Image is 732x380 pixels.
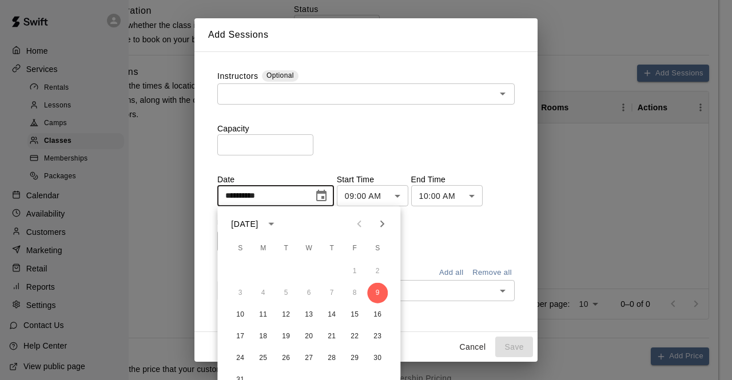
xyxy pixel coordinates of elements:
div: 10:00 AM [411,185,483,206]
button: 24 [230,348,250,369]
button: 13 [299,305,319,325]
button: 29 [344,348,365,369]
button: 25 [253,348,273,369]
span: Saturday [367,237,388,260]
p: Start Time [337,174,408,185]
button: calendar view is open, switch to year view [262,214,281,234]
button: 19 [276,326,296,347]
button: 20 [299,326,319,347]
label: Instructors [217,70,258,83]
button: 14 [321,305,342,325]
div: [DATE] [231,218,258,230]
p: Capacity [217,123,515,134]
button: 15 [344,305,365,325]
button: 28 [321,348,342,369]
span: Tuesday [276,237,296,260]
button: 27 [299,348,319,369]
h2: Add Sessions [194,18,538,51]
button: 30 [367,348,388,369]
button: 11 [253,305,273,325]
span: Thursday [321,237,342,260]
button: Add all [433,264,470,282]
button: 26 [276,348,296,369]
button: 23 [367,326,388,347]
span: Optional [266,71,294,79]
span: Wednesday [299,237,319,260]
button: 9 [367,283,388,303]
button: Open [495,86,511,102]
button: 22 [344,326,365,347]
button: Open [495,283,511,299]
button: 21 [321,326,342,347]
button: 12 [276,305,296,325]
div: 09:00 AM [337,185,408,206]
p: Date [217,174,334,185]
button: 17 [230,326,250,347]
button: 18 [253,326,273,347]
button: 10 [230,305,250,325]
p: End Time [411,174,483,185]
button: Next month [371,213,393,235]
button: Remove all [470,264,515,282]
span: Monday [253,237,273,260]
button: 16 [367,305,388,325]
span: Friday [344,237,365,260]
button: Cancel [454,337,491,358]
button: Choose date, selected date is Aug 9, 2025 [310,185,333,207]
span: Sunday [230,237,250,260]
